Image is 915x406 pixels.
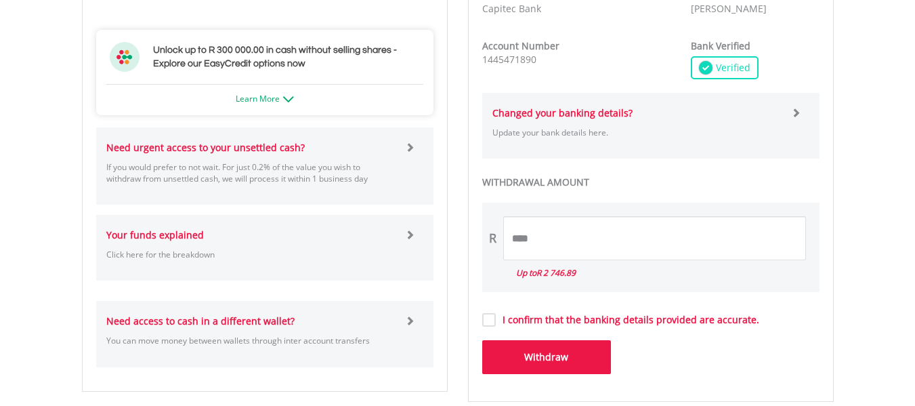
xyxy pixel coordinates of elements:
[516,267,576,279] i: Up to
[106,314,295,327] strong: Need access to cash in a different wallet?
[110,42,140,72] img: ec-flower.svg
[482,53,536,66] span: 1445471890
[482,340,611,374] button: Withdraw
[489,230,496,247] div: R
[691,2,767,15] span: [PERSON_NAME]
[153,43,420,70] h3: Unlock up to R 300 000.00 in cash without selling shares - Explore our EasyCredit options now
[536,267,576,279] span: R 2 746.89
[712,61,750,75] span: Verified
[492,106,633,119] strong: Changed your banking details?
[283,96,294,102] img: ec-arrow-down.png
[482,39,559,52] strong: Account Number
[106,335,396,346] p: You can move money between wallets through inter account transfers
[482,176,820,189] label: WITHDRAWAL AMOUNT
[492,127,782,138] p: Update your bank details here.
[106,141,305,154] strong: Need urgent access to your unsettled cash?
[482,2,541,15] span: Capitec Bank
[106,161,396,184] p: If you would prefer to not wait. For just 0.2% of the value you wish to withdraw from unsettled c...
[496,313,759,327] label: I confirm that the banking details provided are accurate.
[691,39,750,52] strong: Bank Verified
[236,93,294,104] a: Learn More
[106,301,423,367] a: Need access to cash in a different wallet? You can move money between wallets through inter accou...
[106,249,396,260] p: Click here for the breakdown
[106,228,204,241] strong: Your funds explained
